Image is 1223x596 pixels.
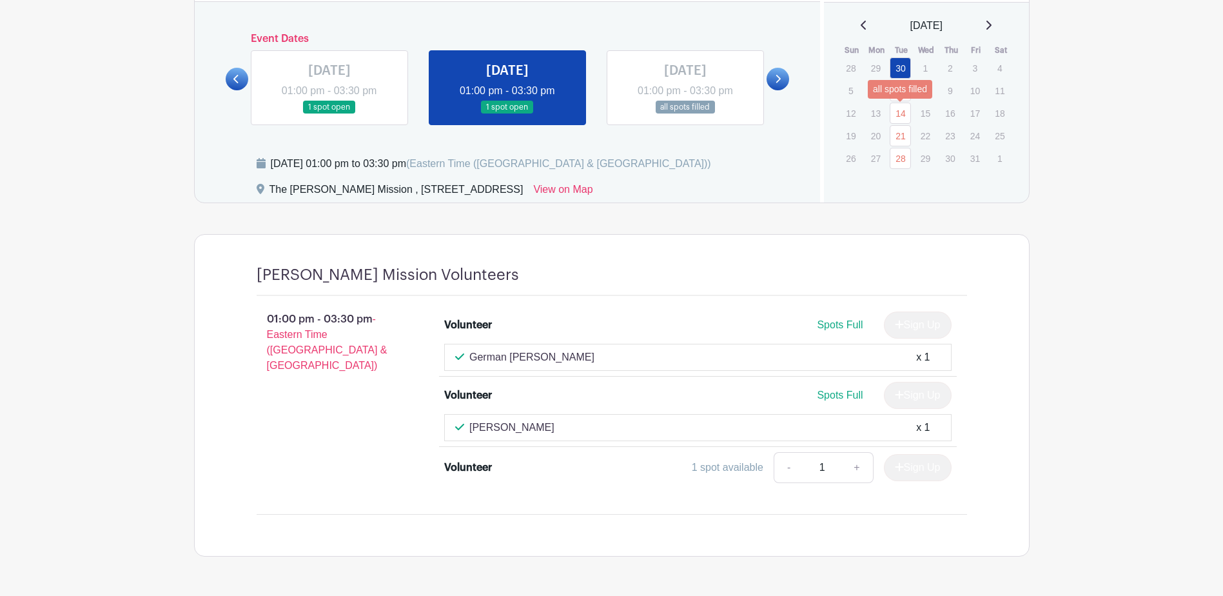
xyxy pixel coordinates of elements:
[939,44,964,57] th: Thu
[865,44,890,57] th: Mon
[257,266,519,284] h4: [PERSON_NAME] Mission Volunteers
[692,460,763,475] div: 1 spot available
[774,452,803,483] a: -
[915,148,936,168] p: 29
[533,182,592,203] a: View on Map
[939,81,961,101] p: 9
[839,44,865,57] th: Sun
[916,350,930,365] div: x 1
[840,126,861,146] p: 19
[889,44,914,57] th: Tue
[915,126,936,146] p: 22
[916,420,930,435] div: x 1
[248,33,767,45] h6: Event Dates
[865,81,886,101] p: 6
[267,313,387,371] span: - Eastern Time ([GEOGRAPHIC_DATA] & [GEOGRAPHIC_DATA])
[444,460,492,475] div: Volunteer
[840,148,861,168] p: 26
[444,388,492,403] div: Volunteer
[840,58,861,78] p: 28
[865,58,886,78] p: 29
[964,44,989,57] th: Fri
[939,103,961,123] p: 16
[444,317,492,333] div: Volunteer
[890,103,911,124] a: 14
[406,158,711,169] span: (Eastern Time ([GEOGRAPHIC_DATA] & [GEOGRAPHIC_DATA]))
[989,103,1010,123] p: 18
[840,81,861,101] p: 5
[964,103,986,123] p: 17
[841,452,873,483] a: +
[817,390,863,401] span: Spots Full
[840,103,861,123] p: 12
[989,81,1010,101] p: 11
[989,58,1010,78] p: 4
[988,44,1013,57] th: Sat
[469,420,554,435] p: [PERSON_NAME]
[964,81,986,101] p: 10
[910,18,943,34] span: [DATE]
[914,44,939,57] th: Wed
[469,350,594,365] p: German [PERSON_NAME]
[236,306,424,379] p: 01:00 pm - 03:30 pm
[269,182,523,203] div: The [PERSON_NAME] Mission , [STREET_ADDRESS]
[817,319,863,330] span: Spots Full
[890,148,911,169] a: 28
[939,148,961,168] p: 30
[271,156,711,172] div: [DATE] 01:00 pm to 03:30 pm
[939,58,961,78] p: 2
[939,126,961,146] p: 23
[964,58,986,78] p: 3
[964,148,986,168] p: 31
[964,126,986,146] p: 24
[865,148,886,168] p: 27
[989,126,1010,146] p: 25
[890,125,911,146] a: 21
[868,80,932,99] div: all spots filled
[989,148,1010,168] p: 1
[915,103,936,123] p: 15
[865,103,886,123] p: 13
[865,126,886,146] p: 20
